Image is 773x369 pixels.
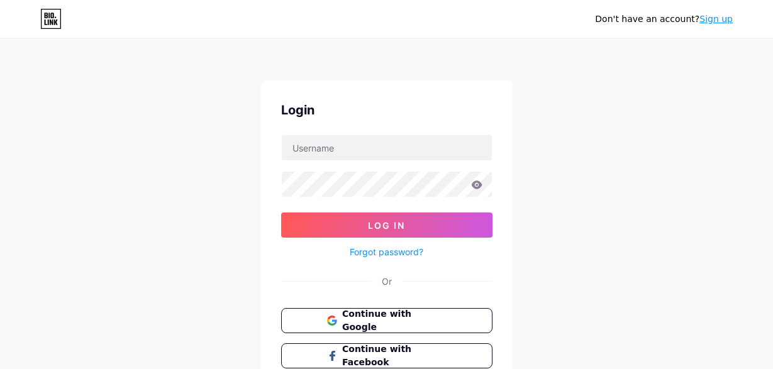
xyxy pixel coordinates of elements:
a: Sign up [699,14,733,24]
button: Continue with Facebook [281,343,492,368]
span: Continue with Facebook [342,343,446,369]
div: Don't have an account? [595,13,733,26]
div: Or [382,275,392,288]
button: Log In [281,212,492,238]
div: Login [281,101,492,119]
a: Forgot password? [350,245,423,258]
input: Username [282,135,492,160]
span: Continue with Google [342,307,446,334]
button: Continue with Google [281,308,492,333]
span: Log In [368,220,405,231]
